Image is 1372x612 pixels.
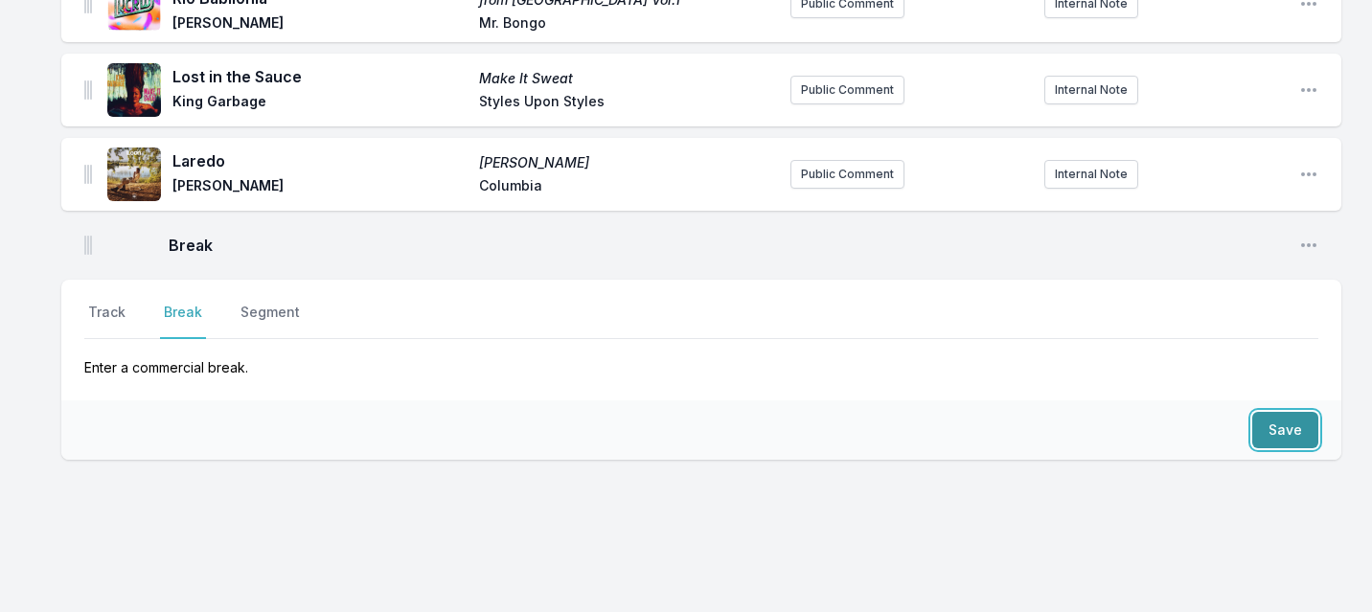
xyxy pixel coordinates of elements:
button: Open playlist item options [1299,80,1318,100]
span: [PERSON_NAME] [172,176,468,199]
span: Styles Upon Styles [479,92,774,115]
button: Open playlist item options [1299,236,1318,255]
button: Internal Note [1044,76,1138,104]
img: Drag Handle [84,236,92,255]
span: Break [169,234,1284,257]
img: Drag Handle [84,165,92,184]
span: Laredo [172,149,468,172]
button: Public Comment [790,76,904,104]
span: King Garbage [172,92,468,115]
button: Break [160,303,206,339]
span: [PERSON_NAME] [479,153,774,172]
span: Columbia [479,176,774,199]
button: Save [1252,412,1318,448]
span: Mr. Bongo [479,13,774,36]
button: Internal Note [1044,160,1138,189]
span: [PERSON_NAME] [172,13,468,36]
span: Lost in the Sauce [172,65,468,88]
button: Track [84,303,129,339]
img: LEON [107,147,161,201]
img: Make It Sweat [107,63,161,117]
p: Enter a commercial break. [84,339,1318,377]
button: Open playlist item options [1299,165,1318,184]
span: Make It Sweat [479,69,774,88]
button: Public Comment [790,160,904,189]
button: Segment [237,303,304,339]
img: Drag Handle [84,80,92,100]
